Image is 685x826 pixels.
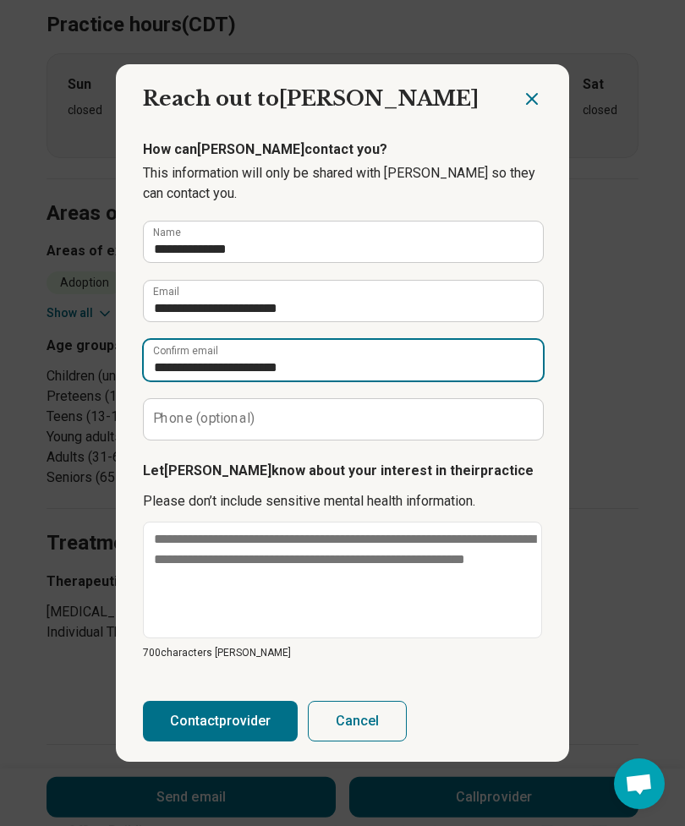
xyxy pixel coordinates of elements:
[143,701,298,741] button: Contactprovider
[153,227,181,238] label: Name
[153,287,179,297] label: Email
[143,163,542,204] p: This information will only be shared with [PERSON_NAME] so they can contact you.
[143,139,542,160] p: How can [PERSON_NAME] contact you?
[143,491,542,511] p: Please don’t include sensitive mental health information.
[153,346,218,356] label: Confirm email
[143,645,542,660] p: 700 characters [PERSON_NAME]
[522,89,542,109] button: Close dialog
[308,701,407,741] button: Cancel
[143,86,479,111] span: Reach out to [PERSON_NAME]
[143,461,542,481] p: Let [PERSON_NAME] know about your interest in their practice
[153,412,255,425] label: Phone (optional)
